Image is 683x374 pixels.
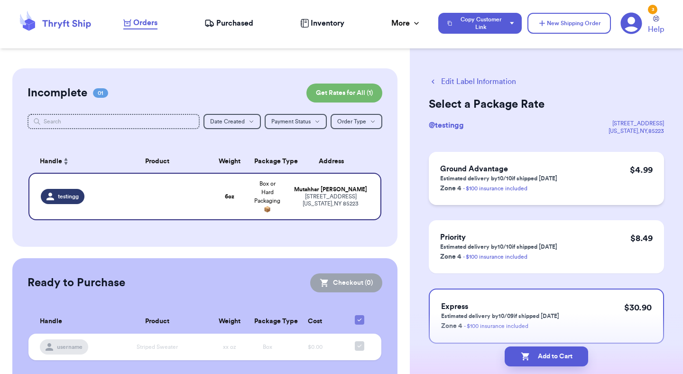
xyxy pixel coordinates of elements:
div: [STREET_ADDRESS] [609,120,664,127]
h2: Select a Package Rate [429,97,664,112]
button: Checkout (0) [310,273,382,292]
th: Weight [211,150,249,173]
button: Copy Customer Link [438,13,522,34]
span: Priority [440,234,466,241]
a: - $100 insurance included [463,186,527,191]
span: Purchased [216,18,253,29]
p: Estimated delivery by 10/10 if shipped [DATE] [440,243,557,251]
span: Ground Advantage [440,165,508,173]
span: Striped Sweater [137,344,178,350]
th: Package Type [249,309,286,334]
p: $ 30.90 [624,301,652,314]
button: Add to Cart [505,346,588,366]
span: testingg [58,193,79,200]
a: 3 [620,12,642,34]
span: Handle [40,157,62,167]
span: Zone 4 [441,323,462,329]
div: [US_STATE] , NY , 85223 [609,127,664,135]
span: Zone 4 [440,185,461,192]
th: Package Type [249,150,286,173]
a: - $100 insurance included [463,254,527,260]
h2: Incomplete [28,85,87,101]
p: $ 4.99 [630,163,653,177]
div: Mutahhar [PERSON_NAME] [292,186,369,193]
th: Address [286,150,381,173]
button: Date Created [203,114,261,129]
span: Help [648,24,664,35]
button: New Shipping Order [527,13,611,34]
div: 3 [648,5,657,14]
span: username [57,343,83,351]
span: $0.00 [308,344,323,350]
button: Get Rates for All (1) [306,84,382,103]
span: Handle [40,317,62,327]
th: Weight [211,309,249,334]
a: Purchased [204,18,253,29]
span: xx oz [223,344,236,350]
span: Box [263,344,272,350]
th: Product [104,150,211,173]
p: Estimated delivery by 10/09 if shipped [DATE] [441,312,559,320]
a: Orders [123,17,157,29]
a: Help [648,16,664,35]
a: - $100 insurance included [464,323,528,329]
strong: 6 oz [225,194,234,199]
span: Orders [133,17,157,28]
span: Zone 4 [440,253,461,260]
span: @ testingg [429,122,464,129]
p: $ 8.49 [630,232,653,245]
th: Cost [286,309,343,334]
button: Order Type [331,114,382,129]
h2: Ready to Purchase [28,275,125,290]
div: [STREET_ADDRESS] [US_STATE] , NY 85223 [292,193,369,207]
input: Search [28,114,200,129]
span: Order Type [337,119,366,124]
span: Payment Status [271,119,311,124]
th: Product [104,309,211,334]
a: Inventory [300,18,344,29]
button: Sort ascending [62,156,70,167]
button: Edit Label Information [429,76,516,87]
span: Express [441,303,468,310]
span: Inventory [311,18,344,29]
span: Date Created [210,119,245,124]
span: Box or Hard Packaging 📦 [254,181,280,212]
button: Payment Status [265,114,327,129]
p: Estimated delivery by 10/10 if shipped [DATE] [440,175,557,182]
div: More [391,18,421,29]
span: 01 [93,88,108,98]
